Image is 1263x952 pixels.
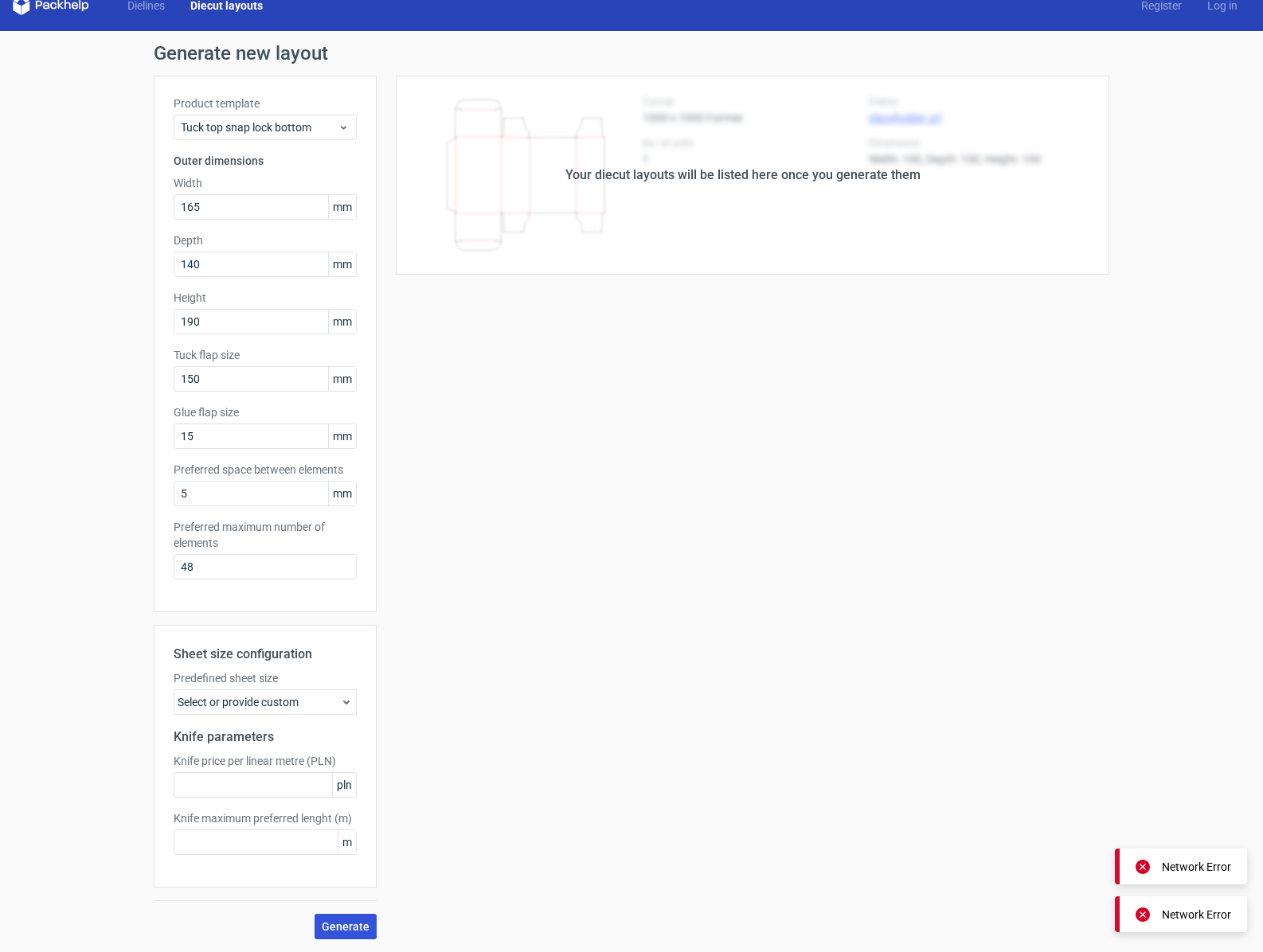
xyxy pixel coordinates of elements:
div: Network Error [1162,907,1231,923]
label: Width [174,175,357,191]
label: Product template [174,96,357,111]
span: mm [328,482,356,505]
div: Network Error [1162,859,1231,875]
label: Glue flap size [174,404,357,420]
label: Predefined sheet size [174,670,357,686]
label: Knife maximum preferred lenght (m) [174,810,357,826]
h2: Knife parameters [174,728,357,747]
label: Preferred maximum number of elements [174,519,357,551]
button: Generate [315,914,377,939]
span: mm [328,424,356,448]
label: Height [174,290,357,306]
div: Select or provide custom [174,689,357,715]
span: mm [328,195,356,219]
h1: Generate new layout [154,44,1109,63]
label: Depth [174,232,357,248]
span: mm [328,367,356,391]
h3: Outer dimensions [174,153,357,169]
span: mm [328,310,356,334]
span: Generate [322,921,370,932]
div: Your diecut layouts will be listed here once you generate them [565,166,921,185]
h2: Sheet size configuration [174,645,357,664]
span: mm [328,252,356,276]
label: Preferred space between elements [174,462,357,478]
span: pln [332,773,356,797]
label: Knife price per linear metre (PLN) [174,753,357,769]
span: m [338,830,356,854]
span: Tuck top snap lock bottom [181,119,338,135]
label: Tuck flap size [174,347,357,363]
